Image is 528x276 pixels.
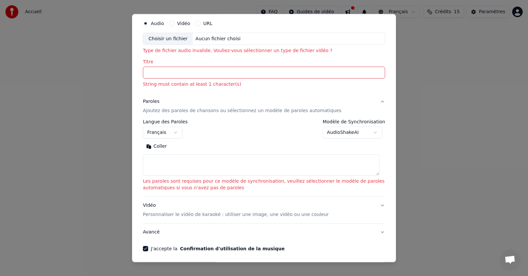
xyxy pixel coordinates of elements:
[177,21,190,26] label: Vidéo
[143,212,329,218] p: Personnaliser le vidéo de karaoké : utiliser une image, une vidéo ou une couleur
[193,36,243,42] div: Aucun fichier choisi
[323,120,385,124] label: Modèle de Synchronisation
[143,48,385,54] p: Type de fichier audio invalide. Vouliez-vous sélectionner un type de fichier vidéo ?
[143,60,385,64] label: Titre
[180,247,284,251] button: J'accepte la
[143,141,170,152] button: Coller
[143,120,188,124] label: Langue des Paroles
[143,33,193,45] div: Choisir un fichier
[143,99,159,105] div: Paroles
[143,202,329,218] div: Vidéo
[151,21,164,26] label: Audio
[143,178,385,192] p: Les paroles sont requises pour ce modèle de synchronisation, veuillez sélectionner le modèle de p...
[143,108,342,114] p: Ajoutez des paroles de chansons ou sélectionnez un modèle de paroles automatiques
[203,21,213,26] label: URL
[143,81,385,88] p: String must contain at least 1 character(s)
[143,93,385,120] button: ParolesAjoutez des paroles de chansons ou sélectionnez un modèle de paroles automatiques
[143,224,385,241] button: Avancé
[143,120,385,197] div: ParolesAjoutez des paroles de chansons ou sélectionnez un modèle de paroles automatiques
[151,247,284,251] label: J'accepte la
[143,197,385,224] button: VidéoPersonnaliser le vidéo de karaoké : utiliser une image, une vidéo ou une couleur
